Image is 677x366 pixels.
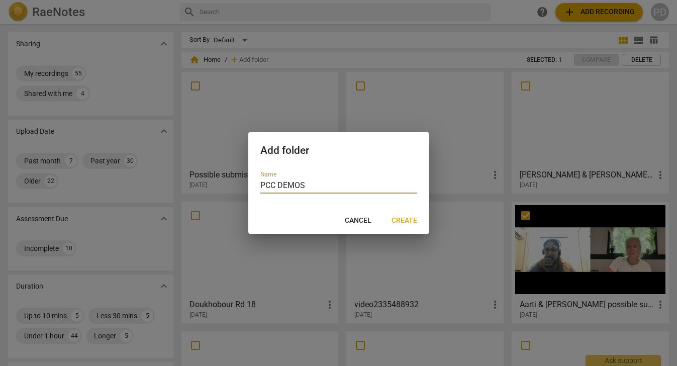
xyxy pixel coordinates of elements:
[260,171,276,177] label: Name
[345,216,371,226] span: Cancel
[383,212,425,230] button: Create
[392,216,417,226] span: Create
[260,144,417,157] h2: Add folder
[337,212,379,230] button: Cancel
